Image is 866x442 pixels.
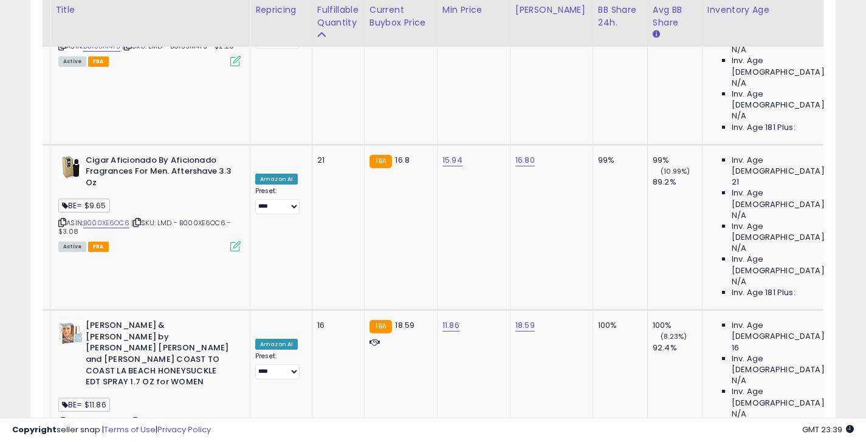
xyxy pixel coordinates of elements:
[88,56,109,67] span: FBA
[661,331,687,341] small: (8.23%)
[369,4,432,29] div: Current Buybox Price
[255,352,303,379] div: Preset:
[598,4,642,29] div: BB Share 24h.
[58,155,241,251] div: ASIN:
[12,424,57,435] strong: Copyright
[157,424,211,435] a: Privacy Policy
[732,221,843,243] span: Inv. Age [DEMOGRAPHIC_DATA]:
[58,320,83,344] img: 41Vi0UkUk2L._SL40_.jpg
[732,110,746,121] span: N/A
[732,386,843,408] span: Inv. Age [DEMOGRAPHIC_DATA]:
[732,210,746,221] span: N/A
[732,122,796,133] span: Inv. Age 181 Plus:
[58,218,231,236] span: | SKU: LMD - B000XE6OC6 - $3.08
[732,243,746,254] span: N/A
[732,287,796,298] span: Inv. Age 181 Plus:
[732,44,746,55] span: N/A
[317,320,355,331] div: 16
[83,218,129,228] a: B000XE6OC6
[732,89,843,110] span: Inv. Age [DEMOGRAPHIC_DATA]-180:
[653,177,702,188] div: 89.2%
[86,155,233,192] b: Cigar Aficionado By Aficionado Fragrances For Men. Aftershave 3.3 Oz
[653,29,660,40] small: Avg BB Share.
[732,254,843,276] span: Inv. Age [DEMOGRAPHIC_DATA]-180:
[653,342,702,353] div: 92.4%
[732,55,843,77] span: Inv. Age [DEMOGRAPHIC_DATA]:
[395,319,414,331] span: 18.59
[255,174,298,185] div: Amazon AI
[58,242,86,252] span: All listings currently available for purchase on Amazon
[732,78,746,89] span: N/A
[55,4,245,16] div: Title
[732,320,843,342] span: Inv. Age [DEMOGRAPHIC_DATA]:
[122,41,234,51] span: | SKU: LMD - B0153IR4TS - $2.20
[515,4,588,16] div: [PERSON_NAME]
[598,320,638,331] div: 100%
[369,155,392,168] small: FBA
[442,319,459,331] a: 11.86
[58,199,110,212] span: BE= $9.65
[653,320,702,331] div: 100%
[732,155,843,177] span: Inv. Age [DEMOGRAPHIC_DATA]:
[58,155,83,179] img: 4150zJUhEJL._SL40_.jpg
[515,154,535,166] a: 16.80
[317,155,355,166] div: 21
[653,155,702,166] div: 99%
[442,154,462,166] a: 15.94
[732,375,746,386] span: N/A
[395,154,410,166] span: 16.8
[661,166,690,176] small: (10.99%)
[732,177,739,188] span: 21
[653,4,697,29] div: Avg BB Share
[12,424,211,436] div: seller snap | |
[732,276,746,287] span: N/A
[255,4,307,16] div: Repricing
[442,4,505,16] div: Min Price
[255,187,303,214] div: Preset:
[58,56,86,67] span: All listings currently available for purchase on Amazon
[598,155,638,166] div: 99%
[802,424,854,435] span: 2025-10-13 23:39 GMT
[707,4,847,16] div: Inventory Age
[515,319,535,331] a: 18.59
[732,342,739,353] span: 16
[255,339,298,350] div: Amazon AI
[317,4,359,29] div: Fulfillable Quantity
[104,424,156,435] a: Terms of Use
[88,242,109,252] span: FBA
[369,320,392,333] small: FBA
[732,188,843,209] span: Inv. Age [DEMOGRAPHIC_DATA]:
[86,320,233,390] b: [PERSON_NAME] & [PERSON_NAME] by [PERSON_NAME] [PERSON_NAME] and [PERSON_NAME] COAST TO COAST LA ...
[732,353,843,375] span: Inv. Age [DEMOGRAPHIC_DATA]:
[58,398,110,412] span: BE= $11.86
